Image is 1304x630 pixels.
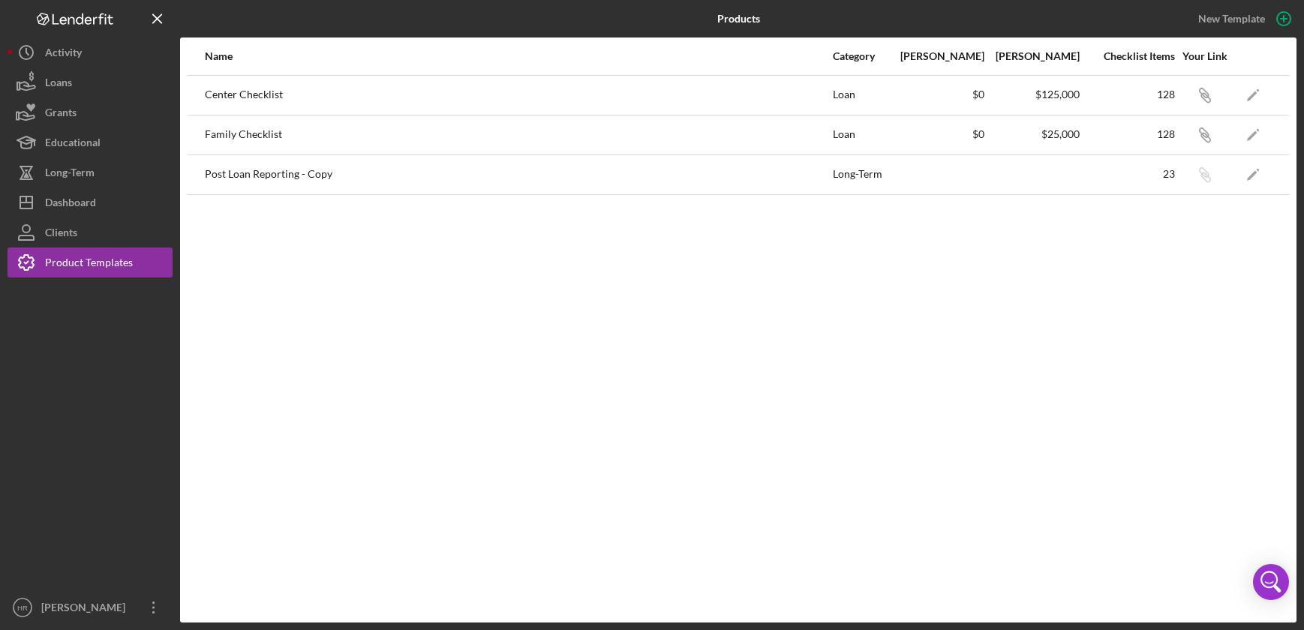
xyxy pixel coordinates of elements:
[8,127,173,157] button: Educational
[45,37,82,71] div: Activity
[986,128,1080,140] div: $25,000
[205,50,831,62] div: Name
[891,50,984,62] div: [PERSON_NAME]
[8,37,173,67] button: Activity
[891,128,984,140] div: $0
[17,604,28,612] text: HR
[8,187,173,217] button: Dashboard
[1189,7,1296,30] button: New Template
[45,187,96,221] div: Dashboard
[45,217,77,251] div: Clients
[8,67,173,97] button: Loans
[45,67,72,101] div: Loans
[1081,88,1175,100] div: 128
[833,156,889,193] div: Long-Term
[833,76,889,114] div: Loan
[1176,50,1233,62] div: Your Link
[986,50,1080,62] div: [PERSON_NAME]
[205,76,831,114] div: Center Checklist
[833,50,889,62] div: Category
[8,592,173,622] button: HR[PERSON_NAME]
[1081,168,1175,180] div: 23
[205,116,831,154] div: Family Checklist
[1081,128,1175,140] div: 128
[8,157,173,187] button: Long-Term
[45,127,101,161] div: Educational
[8,97,173,127] button: Grants
[1081,50,1175,62] div: Checklist Items
[38,592,135,626] div: [PERSON_NAME]
[205,156,831,193] div: Post Loan Reporting - Copy
[833,116,889,154] div: Loan
[45,97,77,131] div: Grants
[45,157,95,191] div: Long-Term
[8,247,173,277] button: Product Templates
[717,13,760,25] b: Products
[1198,7,1265,30] div: New Template
[8,217,173,247] button: Clients
[1253,564,1289,600] div: Open Intercom Messenger
[986,88,1080,100] div: $125,000
[45,247,133,281] div: Product Templates
[891,88,984,100] div: $0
